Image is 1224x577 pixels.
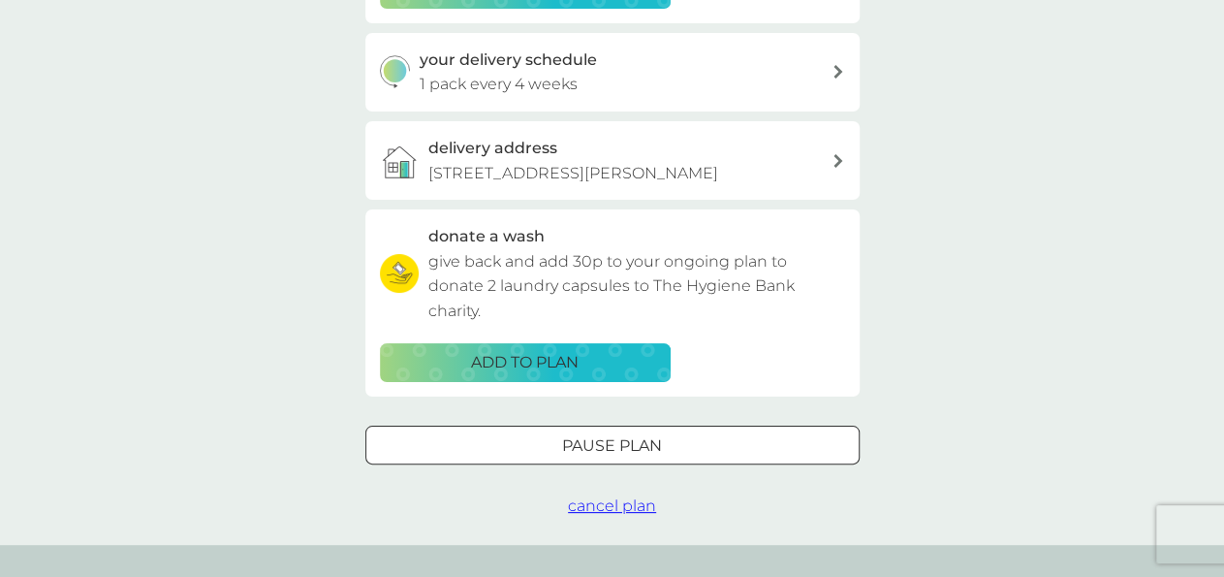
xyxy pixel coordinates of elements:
a: delivery address[STREET_ADDRESS][PERSON_NAME] [365,121,860,200]
h3: delivery address [428,136,557,161]
button: ADD TO PLAN [380,343,671,382]
button: Pause plan [365,426,860,465]
p: 1 pack every 4 weeks [420,72,578,97]
p: ADD TO PLAN [471,350,579,375]
p: give back and add 30p to your ongoing plan to donate 2 laundry capsules to The Hygiene Bank charity. [428,249,845,324]
button: your delivery schedule1 pack every 4 weeks [365,33,860,112]
p: [STREET_ADDRESS][PERSON_NAME] [428,161,718,186]
button: cancel plan [568,494,656,519]
h3: donate a wash [428,224,545,249]
span: cancel plan [568,497,656,515]
h3: your delivery schedule [420,48,597,73]
p: Pause plan [562,433,662,459]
